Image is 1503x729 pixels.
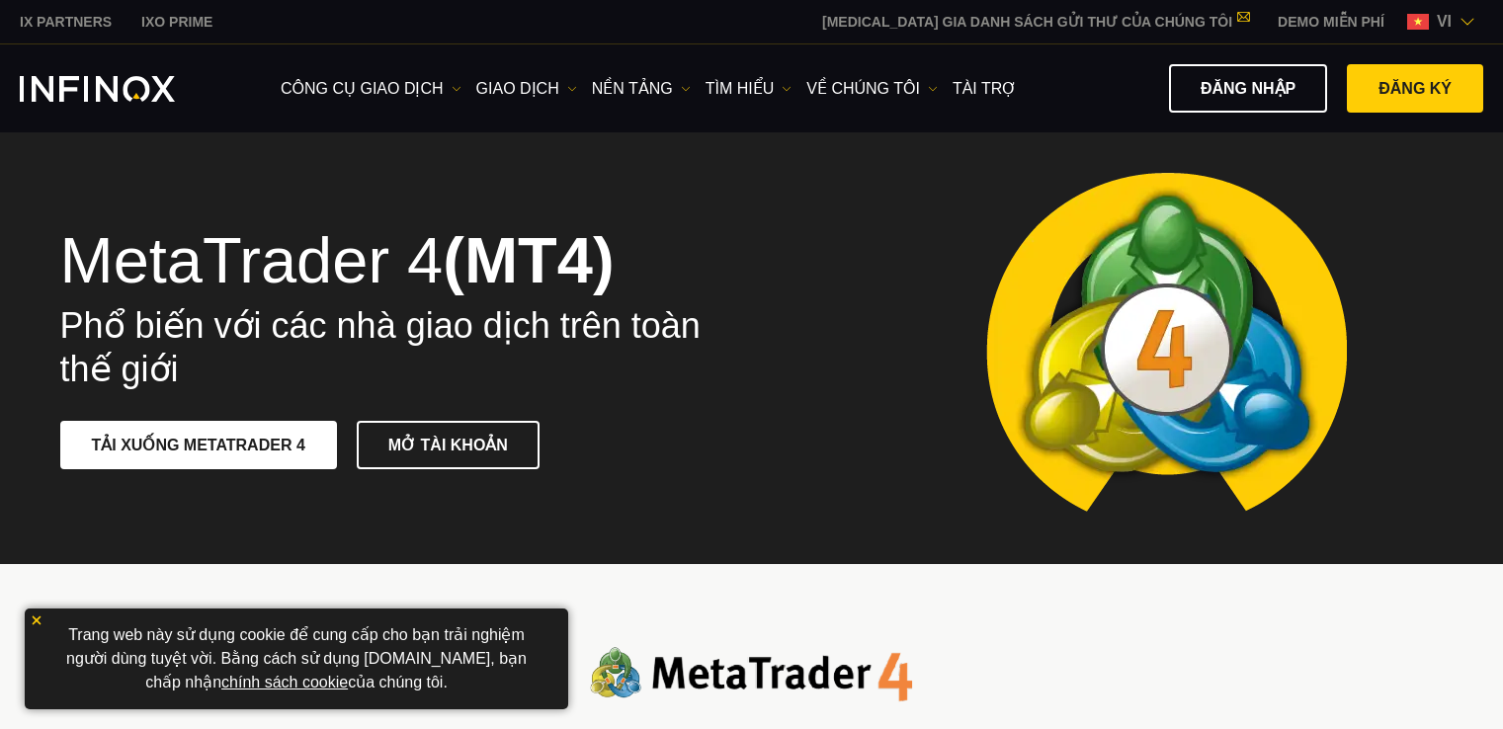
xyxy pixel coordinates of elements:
img: Meta Trader 4 [970,131,1363,564]
a: MỞ TÀI KHOẢN [357,421,540,469]
a: INFINOX [126,12,227,33]
a: Đăng ký [1347,64,1483,113]
span: vi [1429,10,1460,34]
a: INFINOX MENU [1263,12,1399,33]
a: TẢI XUỐNG METATRADER 4 [60,421,337,469]
a: VỀ CHÚNG TÔI [806,77,938,101]
a: INFINOX [5,12,126,33]
h1: MetaTrader 4 [60,227,724,294]
p: Trang web này sử dụng cookie để cung cấp cho bạn trải nghiệm người dùng tuyệt vời. Bằng cách sử d... [35,618,558,699]
a: Tài trợ [953,77,1017,101]
a: Tìm hiểu [706,77,793,101]
a: công cụ giao dịch [281,77,461,101]
img: Meta Trader 4 logo [590,647,913,702]
a: GIAO DỊCH [476,77,577,101]
img: yellow close icon [30,613,43,627]
a: INFINOX Logo [20,76,221,102]
h2: Phổ biến với các nhà giao dịch trên toàn thế giới [60,304,724,391]
strong: (MT4) [443,224,614,296]
a: chính sách cookie [221,674,348,690]
a: Đăng nhập [1169,64,1327,113]
a: NỀN TẢNG [592,77,691,101]
a: [MEDICAL_DATA] GIA DANH SÁCH GỬI THƯ CỦA CHÚNG TÔI [807,14,1263,30]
